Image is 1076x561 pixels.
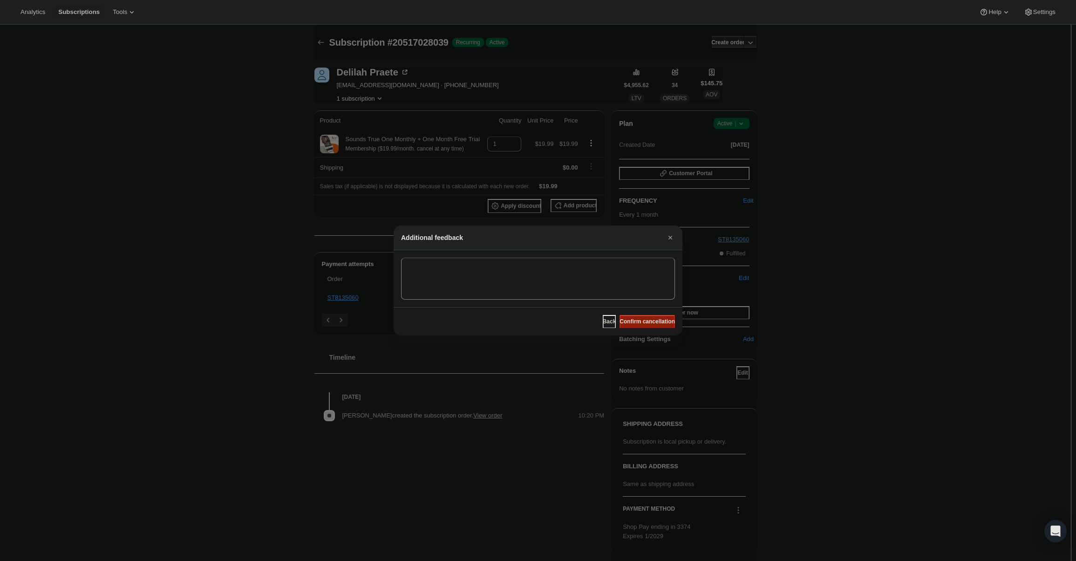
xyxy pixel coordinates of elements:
button: Settings [1018,6,1061,19]
button: Help [974,6,1016,19]
span: Analytics [20,8,45,16]
button: Analytics [15,6,51,19]
span: Subscriptions [58,8,100,16]
button: Confirm cancellation [620,315,675,328]
div: Open Intercom Messenger [1044,520,1067,542]
span: Confirm cancellation [620,318,675,325]
span: Back [603,318,616,325]
button: Subscriptions [53,6,105,19]
span: Settings [1033,8,1056,16]
button: Back [603,315,616,328]
h2: Additional feedback [401,233,463,242]
button: Tools [107,6,142,19]
button: Close [664,231,677,244]
span: Tools [113,8,127,16]
span: Help [988,8,1001,16]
